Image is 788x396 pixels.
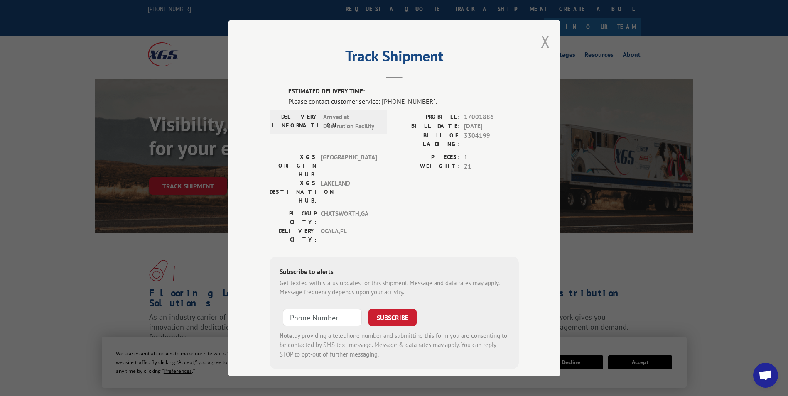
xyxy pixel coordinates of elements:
h2: Track Shipment [270,50,519,66]
div: Get texted with status updates for this shipment. Message and data rates may apply. Message frequ... [280,278,509,297]
div: Subscribe to alerts [280,266,509,278]
label: DELIVERY CITY: [270,226,317,244]
label: BILL OF LADING: [394,131,460,148]
label: ESTIMATED DELIVERY TIME: [288,87,519,96]
span: Arrived at Destination Facility [323,112,379,131]
button: Close modal [541,30,550,52]
span: CHATSWORTH , GA [321,209,377,226]
label: PICKUP CITY: [270,209,317,226]
div: by providing a telephone number and submitting this form you are consenting to be contacted by SM... [280,331,509,359]
strong: Note: [280,331,294,339]
button: SUBSCRIBE [368,308,417,326]
span: 17001886 [464,112,519,122]
span: [GEOGRAPHIC_DATA] [321,152,377,178]
span: 3304199 [464,131,519,148]
label: WEIGHT: [394,162,460,171]
input: Phone Number [283,308,362,326]
label: DELIVERY INFORMATION: [272,112,319,131]
label: XGS ORIGIN HUB: [270,152,317,178]
span: LAKELAND [321,178,377,205]
label: BILL DATE: [394,122,460,131]
div: Open chat [753,363,778,388]
span: 1 [464,152,519,162]
span: 21 [464,162,519,171]
label: XGS DESTINATION HUB: [270,178,317,205]
span: OCALA , FL [321,226,377,244]
label: PROBILL: [394,112,460,122]
div: Please contact customer service: [PHONE_NUMBER]. [288,96,519,106]
label: PIECES: [394,152,460,162]
span: [DATE] [464,122,519,131]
